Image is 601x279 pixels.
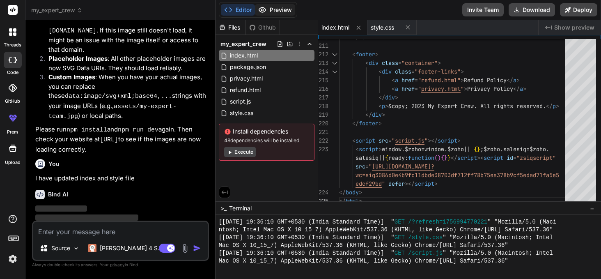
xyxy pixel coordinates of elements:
li: : The hero image now points to . If this image still doesn't load, it might be an issue with the ... [42,16,207,54]
span: privacy [110,262,125,267]
span: > [523,85,526,92]
span: /script.js [408,249,443,257]
label: code [7,69,18,76]
span: $zoho [484,145,500,153]
p: [PERSON_NAME] 4 S.. [100,244,161,252]
span: </ [352,120,359,127]
label: prem [7,129,18,136]
span: a [513,76,516,84]
span: p [553,102,556,110]
button: Download [509,3,555,16]
span: > [556,102,559,110]
span: "container" [401,59,438,67]
span: function [408,154,434,161]
span: = [415,76,418,84]
h6: Bind AI [48,190,68,198]
div: 211 [318,42,328,50]
span: " [392,137,395,144]
div: Click to collapse the range. [329,50,340,59]
span: = [513,154,516,161]
span: = [421,145,424,153]
span: href [401,85,415,92]
span: div [385,94,395,101]
div: Click to collapse the range. [329,59,340,67]
span: "footer-links" [415,68,461,75]
span: . [546,145,549,153]
span: ‌ [35,214,138,221]
span: refund.html [421,76,457,84]
span: $zoho [447,145,464,153]
span: refund.html [229,85,262,95]
img: icon [193,244,201,252]
img: Pick Models [73,245,80,252]
span: < [365,59,369,67]
span: = [365,163,369,170]
span: </ [507,76,513,84]
label: GitHub [5,98,20,105]
span: footer [359,120,378,127]
span: >< [477,154,484,161]
span: script [356,137,375,144]
span: div [369,59,378,67]
span: > [378,145,382,153]
span: html [346,197,359,205]
span: </ [513,85,520,92]
div: 215 [318,76,328,85]
span: class [395,68,411,75]
span: = [415,85,418,92]
button: Deploy [560,3,597,16]
span: script [359,145,378,153]
span: || [464,145,470,153]
p: I have updated index and style file [35,174,207,183]
div: 213 [318,59,328,67]
span: my_expert_crew [220,40,266,48]
span: div [372,111,382,118]
span: href [401,76,415,84]
span: { [441,154,444,161]
span: Terminal [229,204,252,212]
span: : [405,154,408,161]
button: Preview [255,4,295,16]
code: npm install [67,127,107,134]
span: = [398,59,401,67]
span: $zoho [405,145,421,153]
span: </ [365,111,372,118]
span: privacy.html [421,85,461,92]
span: " [418,76,421,84]
span: salesiq [356,154,378,161]
span: " "Mozilla/5.0 (Macintosh; Intel [443,249,553,257]
strong: Placeholder Images [48,55,108,62]
span: my_expert_crew [31,6,83,14]
span: Install dependencies [224,127,309,136]
span: $zoho [530,145,546,153]
span: 5edad71fa5e5 [520,171,559,179]
div: 219 [318,111,328,119]
span: ready [388,154,405,161]
button: Editor [221,4,255,16]
span: ></ [405,180,415,187]
code: [URL] [100,136,118,143]
span: "zsiqscript" [516,154,556,161]
span: a [520,85,523,92]
span: = [388,137,392,144]
span: Mac OS X 10_15_7) AppleWebKit/537.36 (KHTML, like Gecko) Chrome/[URL] Safari/537.36" [219,257,508,265]
strong: Custom Images [48,73,95,81]
span: style.css [371,23,394,32]
span: footer [356,51,375,58]
span: script.js [229,97,252,106]
span: script [457,154,477,161]
div: 212 [318,50,328,59]
span: < [392,85,395,92]
span: " "Mozilla/5.0 (Maci [487,218,556,226]
span: >_ [220,204,227,212]
span: > [464,85,467,92]
span: window [424,145,444,153]
span: style.css [229,108,254,118]
span: > [375,51,378,58]
span: id [507,154,513,161]
div: 214 [318,67,328,76]
p: Source [51,244,70,252]
span: } [477,145,480,153]
span: || [378,154,385,161]
span: div [382,68,392,75]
